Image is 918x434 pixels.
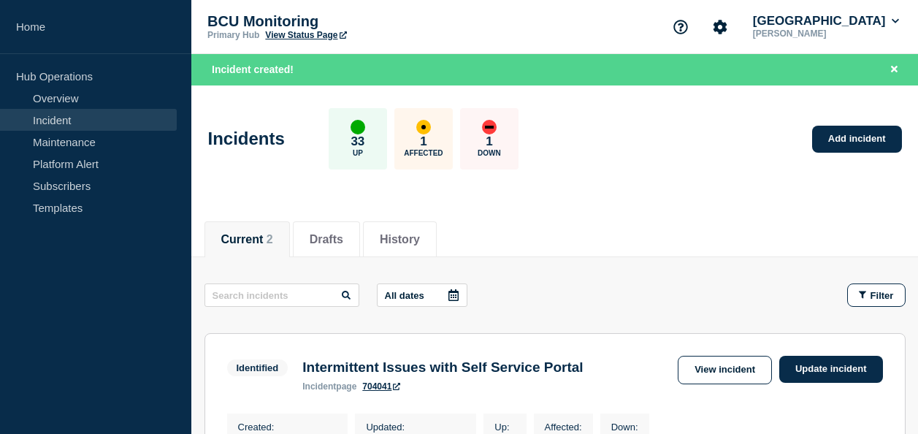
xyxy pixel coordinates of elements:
[267,233,273,245] span: 2
[611,422,638,433] p: Down :
[208,129,285,149] h1: Incidents
[227,359,288,376] span: Identified
[207,30,259,40] p: Primary Hub
[665,12,696,42] button: Support
[221,233,273,246] button: Current 2
[847,283,906,307] button: Filter
[871,290,894,301] span: Filter
[779,356,883,383] a: Update incident
[478,149,501,157] p: Down
[204,283,359,307] input: Search incidents
[212,64,294,75] span: Incident created!
[420,134,427,149] p: 1
[812,126,902,153] a: Add incident
[207,13,500,30] p: BCU Monitoring
[885,61,903,78] button: Close banner
[750,28,902,39] p: [PERSON_NAME]
[705,12,735,42] button: Account settings
[302,381,356,392] p: page
[362,381,400,392] a: 704041
[351,120,365,134] div: up
[265,30,346,40] a: View Status Page
[380,233,420,246] button: History
[482,120,497,134] div: down
[486,134,492,149] p: 1
[545,422,582,433] p: Affected :
[678,356,772,384] a: View incident
[310,233,343,246] button: Drafts
[750,14,902,28] button: [GEOGRAPHIC_DATA]
[494,422,515,433] p: Up :
[416,120,431,134] div: affected
[366,422,465,433] p: Updated :
[238,422,337,433] p: Created :
[385,290,424,301] p: All dates
[302,359,583,376] h3: Intermittent Issues with Self Service Portal
[302,381,336,392] span: incident
[351,134,364,149] p: 33
[353,149,363,157] p: Up
[377,283,467,307] button: All dates
[404,149,443,157] p: Affected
